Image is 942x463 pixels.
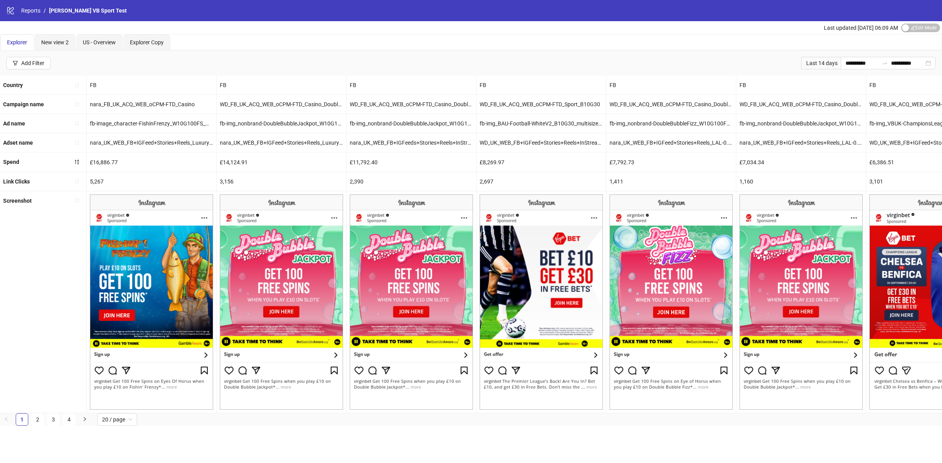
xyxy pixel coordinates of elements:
[13,60,18,66] span: filter
[87,76,216,94] div: FB
[347,76,476,94] div: FB
[87,133,216,152] div: nara_UK_WEB_FB+IGFeed+Stories+Reels_LuxuryGoods_Casino_MF_25+
[47,414,59,425] a: 3
[47,413,60,426] li: 3
[87,153,216,171] div: £16,886.77
[347,133,476,152] div: nara_UK_WEB_FB+IGFeeds+Stories+Reels+InStream_LuxuryGoodsInterest_Casino_MF_25+
[3,178,30,185] b: Link Clicks
[736,95,866,114] div: WD_FB_UK_ACQ_WEB_oCPM-FTD_Casino_DoubleBubble
[74,159,80,165] span: sort-descending
[3,101,44,107] b: Campaign name
[217,153,346,171] div: £14,124.91
[801,57,841,69] div: Last 14 days
[87,114,216,133] div: fb-image_character-FishinFrenzy_W10G100FS_multisize_UK_SignUp_FishinFrenzy-EoH-LP
[83,39,116,45] span: US - Overview
[606,114,736,133] div: fb-img_nonbrand-DoubleBubbleFizz_W10G100FS_multisize_UK_SignUp_DoubleBubbleFizzLP
[606,133,736,152] div: nara_UK_WEB_FB+IGFeed+Stories+Reels_LAL-0.01-HighValueDepositorsandFirstProductPlayedandP2Ps-Casi...
[217,114,346,133] div: fb-img_nonbrand-DoubleBubbleJackpot_W10G100FS_multisize_UK_SignUp_DoubleBubbleJackpotLP
[16,413,28,426] li: 1
[739,194,863,410] img: Screenshot 120230801512110251
[736,114,866,133] div: fb-img_nonbrand-DoubleBubbleJackpot_W10G100FS_multisize_UK_SignUp_DoubleBubbleJackpotLP
[476,114,606,133] div: fb-img_BAU-Football-WhiteV2_B10G30_multisize_UK_GetOffer_FootballLP
[606,153,736,171] div: £7,792.73
[78,413,91,426] button: right
[347,114,476,133] div: fb-img_nonbrand-DoubleBubbleJackpot_W10G100FS_multisize_UK_SignUp_DoubleBubbleJackpotLP
[102,414,132,425] span: 20 / page
[3,159,19,165] b: Spend
[49,7,127,14] span: [PERSON_NAME] VB Sport Test
[90,194,213,410] img: Screenshot 120229656468500251
[21,60,44,66] div: Add Filter
[63,414,75,425] a: 4
[31,413,44,426] li: 2
[63,413,75,426] li: 4
[476,95,606,114] div: WD_FB_UK_ACQ_WEB_oCPM-FTD_Sport_B10G30
[130,39,164,45] span: Explorer Copy
[7,39,27,45] span: Explorer
[606,172,736,191] div: 1,411
[4,417,9,421] span: left
[347,95,476,114] div: WD_FB_UK_ACQ_WEB_oCPM-FTD_Casino_DoubleBubble
[74,178,80,184] span: sort-ascending
[350,194,473,410] img: Screenshot 120229464283190251
[736,153,866,171] div: £7,034.34
[882,60,888,66] span: swap-right
[824,25,898,31] span: Last updated [DATE] 06:09 AM
[32,414,44,425] a: 2
[347,172,476,191] div: 2,390
[882,60,888,66] span: to
[217,172,346,191] div: 3,156
[20,6,42,15] a: Reports
[476,76,606,94] div: FB
[3,198,32,204] b: Screenshot
[6,57,51,69] button: Add Filter
[74,102,80,107] span: sort-ascending
[44,6,46,15] li: /
[41,39,69,45] span: New view 2
[74,140,80,145] span: sort-ascending
[217,76,346,94] div: FB
[217,95,346,114] div: WD_FB_UK_ACQ_WEB_oCPM-FTD_Casino_DoubleBubble
[610,194,733,410] img: Screenshot 120230801512120251
[217,133,346,152] div: nara_UK_WEB_FB+IGFeed+Stories+Reels_LuxuryVehicles_Casino_MF_25+
[87,172,216,191] div: 5,267
[736,172,866,191] div: 1,160
[476,133,606,152] div: WD_UK_WEB_FB+IGFeed+Stories+Reels+InStream_AllSportsAudiences_Sports_MF_25+
[97,413,137,426] div: Page Size
[16,414,28,425] a: 1
[736,133,866,152] div: nara_UK_WEB_FB+IGFeed+Stories+Reels_LAL-0.01-HighValueDepositorsandFirstProductPlayedandP2Ps-Casi...
[74,121,80,126] span: sort-ascending
[480,194,603,410] img: Screenshot 120231022422080251
[476,172,606,191] div: 2,697
[3,120,25,127] b: Ad name
[606,95,736,114] div: WD_FB_UK_ACQ_WEB_oCPM-FTD_Casino_DoubleBubble
[82,417,87,421] span: right
[347,153,476,171] div: £11,792.40
[78,413,91,426] li: Next Page
[220,194,343,410] img: Screenshot 120229072651020251
[3,140,33,146] b: Adset name
[736,76,866,94] div: FB
[74,82,80,88] span: sort-ascending
[3,82,23,88] b: Country
[87,95,216,114] div: nara_FB_UK_ACQ_WEB_oCPM-FTD_Casino
[606,76,736,94] div: FB
[74,198,80,203] span: sort-ascending
[476,153,606,171] div: £8,269.97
